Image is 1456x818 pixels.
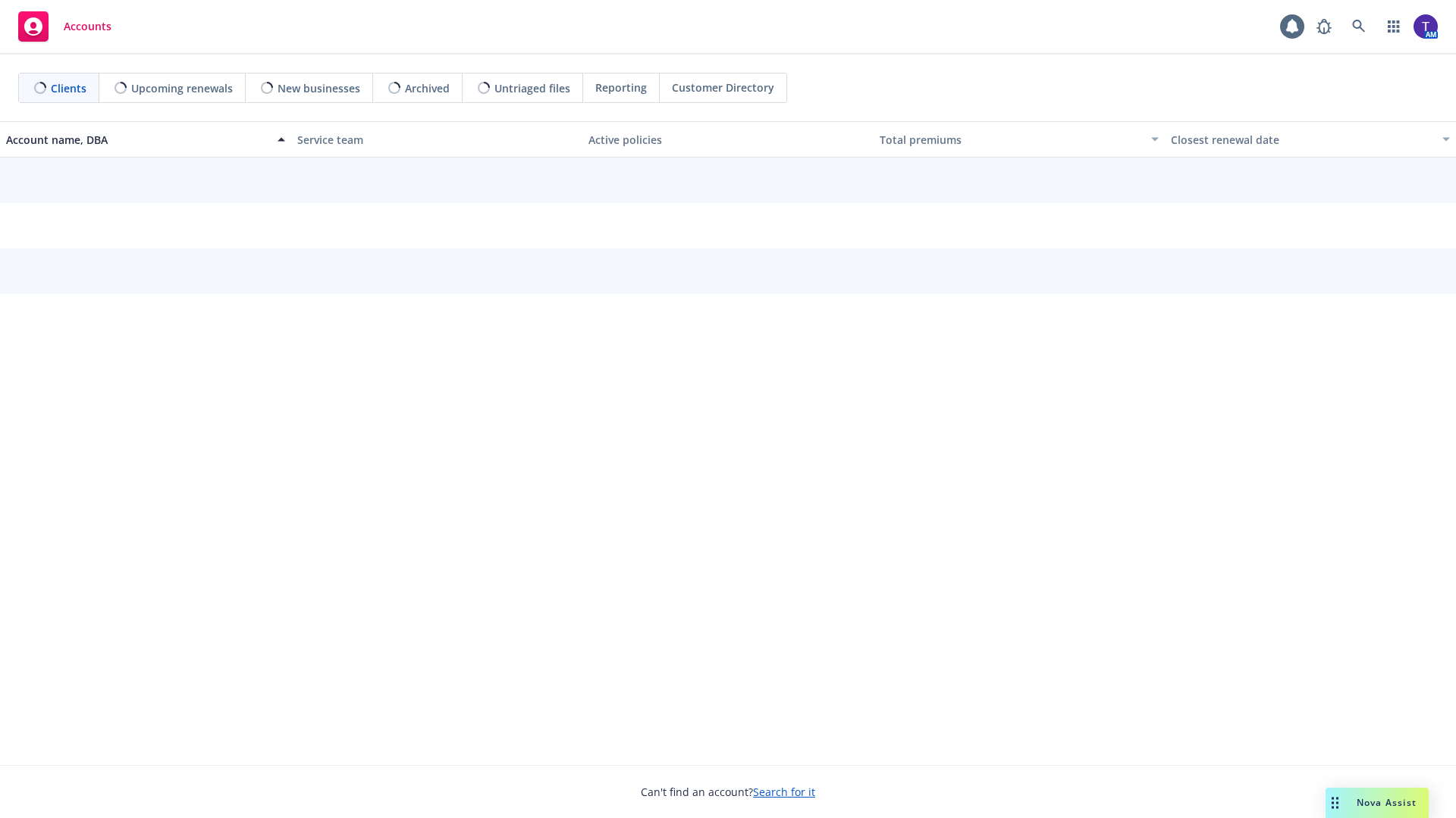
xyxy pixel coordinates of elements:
[1309,11,1339,42] a: Report a Bug
[753,785,815,799] a: Search for it
[672,80,774,95] span: Customer Directory
[1414,14,1438,39] img: photo
[64,20,111,33] span: Accounts
[291,121,582,158] button: Service team
[51,80,86,96] span: Clients
[12,5,118,48] a: Accounts
[1326,788,1429,818] button: Nova Assist
[874,121,1165,158] button: Total premiums
[1171,132,1433,148] div: Closest renewal date
[6,132,268,148] div: Account name, DBA
[588,132,868,148] div: Active policies
[582,121,874,158] button: Active policies
[278,80,360,96] span: New businesses
[131,80,233,96] span: Upcoming renewals
[1357,796,1417,809] span: Nova Assist
[595,80,647,95] span: Reporting
[1165,121,1456,158] button: Closest renewal date
[880,132,1142,148] div: Total premiums
[297,132,576,148] div: Service team
[641,784,815,800] span: Can't find an account?
[1379,11,1409,42] a: Switch app
[1344,11,1374,42] a: Search
[494,80,570,96] span: Untriaged files
[1326,788,1345,818] div: Drag to move
[405,80,450,96] span: Archived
